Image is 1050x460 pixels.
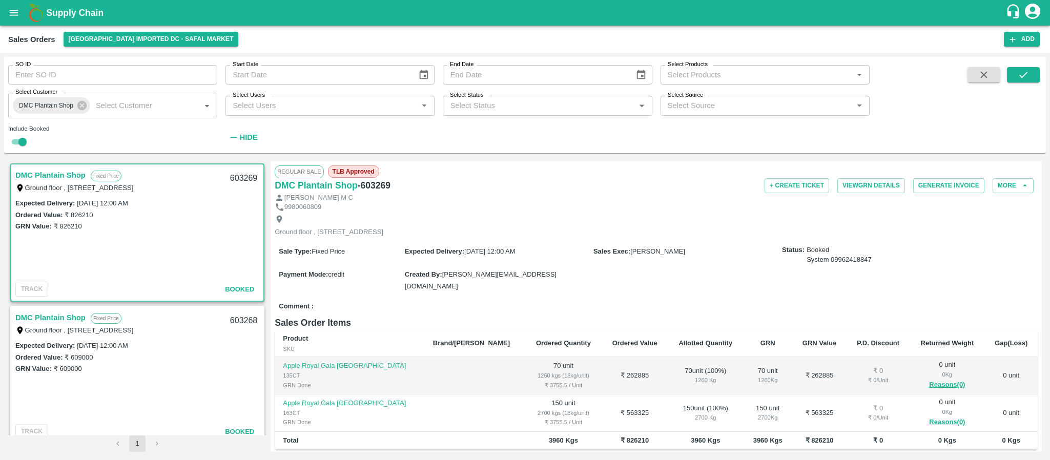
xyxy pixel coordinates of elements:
button: Generate Invoice [913,178,984,193]
input: Start Date [225,65,410,85]
div: 2700 Kg [751,413,784,422]
button: Open [853,99,866,112]
label: ₹ 826210 [65,211,93,219]
div: 1260 Kg [751,375,784,385]
div: 2700 Kg [676,413,735,422]
p: Fixed Price [91,313,121,324]
button: Choose date [631,65,651,85]
b: Gap(Loss) [995,339,1027,347]
label: Select Products [668,60,708,69]
div: Include Booked [8,124,217,133]
td: 0 unit [984,394,1038,432]
span: Fixed Price [312,247,345,255]
b: ₹ 0 [873,436,883,444]
label: Select Customer [15,88,57,96]
div: customer-support [1005,4,1023,22]
b: Ordered Quantity [536,339,591,347]
div: 135CT [283,371,417,380]
td: ₹ 563325 [602,394,668,432]
b: 0 Kgs [1002,436,1020,444]
div: account of current user [1023,2,1042,24]
b: Total [283,436,298,444]
td: 150 unit [525,394,602,432]
b: 3960 Kgs [549,436,578,444]
b: Allotted Quantity [678,339,732,347]
div: 70 unit ( 100 %) [676,366,735,385]
a: DMC Plantain Shop [15,169,86,182]
input: End Date [443,65,627,85]
div: 603269 [224,166,263,191]
div: 0 unit [918,398,976,428]
div: SKU [283,344,417,353]
strong: Hide [239,133,257,141]
div: 1260 kgs (18kg/unit) [533,371,593,380]
button: Open [418,99,431,112]
label: [DATE] 12:00 AM [77,199,128,207]
b: Product [283,334,308,342]
label: [DATE] 12:00 AM [77,342,128,349]
label: Ground floor , [STREET_ADDRESS] [25,184,134,192]
span: [PERSON_NAME][EMAIL_ADDRESS][DOMAIN_NAME] [405,270,557,289]
span: Regular Sale [275,165,323,178]
button: Reasons(0) [918,416,976,428]
label: GRN Value: [15,365,52,372]
label: Select Status [450,91,484,99]
span: Booked [225,428,254,435]
div: 150 unit [751,404,784,423]
label: SO ID [15,60,31,69]
b: 3960 Kgs [753,436,783,444]
div: ₹ 3755.5 / Unit [533,381,593,390]
label: ₹ 609000 [54,365,82,372]
b: Ordered Value [612,339,657,347]
div: ₹ 0 / Unit [855,375,901,385]
p: Apple Royal Gala [GEOGRAPHIC_DATA] [283,399,417,408]
button: open drawer [2,1,26,25]
label: Payment Mode : [279,270,328,278]
input: Select Users [229,99,415,112]
label: Sale Type : [279,247,312,255]
td: ₹ 262885 [792,357,847,394]
div: DMC Plantain Shop [13,97,90,114]
a: DMC Plantain Shop [15,311,86,324]
div: 163CT [283,408,417,417]
b: Supply Chain [46,8,104,18]
span: [PERSON_NAME] [630,247,685,255]
b: GRN Value [802,339,836,347]
button: page 1 [129,435,146,452]
td: 0 unit [984,357,1038,394]
b: Brand/[PERSON_NAME] [433,339,510,347]
button: Open [853,68,866,81]
p: Fixed Price [91,171,121,181]
label: Expected Delivery : [15,342,75,349]
p: Apple Royal Gala [GEOGRAPHIC_DATA] [283,361,417,371]
b: ₹ 826210 [806,436,834,444]
div: ₹ 0 [855,366,901,376]
h6: - 603269 [358,178,390,193]
input: Enter SO ID [8,65,217,85]
div: 2700 kgs (18kg/unit) [533,408,593,417]
p: 9980060809 [284,202,321,212]
td: ₹ 262885 [602,357,668,394]
div: GRN Done [283,381,417,390]
div: ₹ 0 [855,404,901,413]
input: Select Products [664,68,850,81]
label: Select Users [233,91,265,99]
span: [DATE] 12:00 AM [464,247,515,255]
span: credit [328,270,344,278]
button: Hide [225,129,260,146]
span: Booked [807,245,872,264]
label: Select Source [668,91,703,99]
div: 0 Kg [918,370,976,379]
div: 603268 [224,309,263,333]
label: Comment : [279,302,314,311]
label: Expected Delivery : [15,199,75,207]
div: 0 unit [918,360,976,391]
button: Open [200,99,214,112]
div: 1260 Kg [676,375,735,385]
a: DMC Plantain Shop [275,178,357,193]
input: Select Status [446,99,632,112]
label: Start Date [233,60,258,69]
div: Sales Orders [8,33,55,46]
label: ₹ 826210 [54,222,82,230]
